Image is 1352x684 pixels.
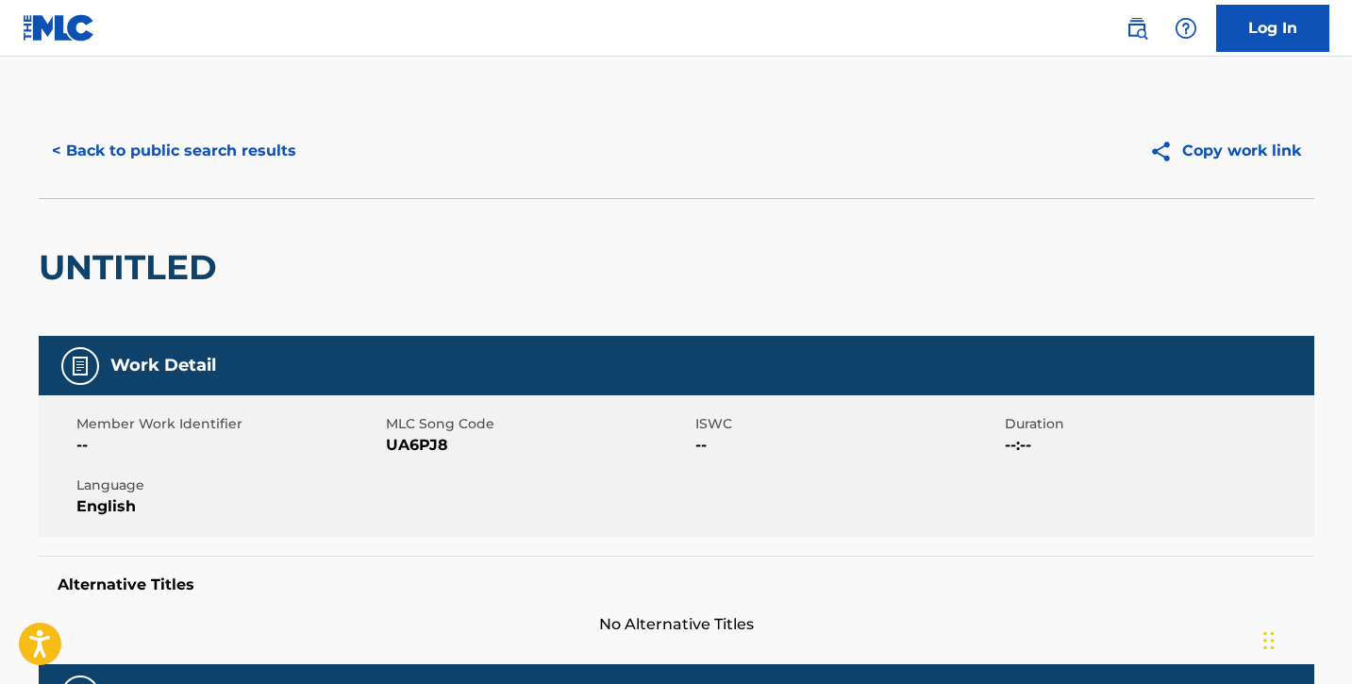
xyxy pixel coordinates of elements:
span: --:-- [1005,434,1310,457]
button: Copy work link [1136,127,1314,175]
span: Language [76,475,381,495]
span: UA6PJ8 [386,434,691,457]
span: English [76,495,381,518]
h5: Work Detail [110,355,216,376]
div: Help [1167,9,1205,47]
img: Work Detail [69,355,92,377]
span: -- [76,434,381,457]
img: MLC Logo [23,14,95,42]
img: search [1126,17,1148,40]
a: Public Search [1118,9,1156,47]
h5: Alternative Titles [58,576,1295,594]
button: < Back to public search results [39,127,309,175]
img: help [1175,17,1197,40]
iframe: Chat Widget [1258,593,1352,684]
span: -- [695,434,1000,457]
div: Drag [1263,612,1275,669]
span: ISWC [695,414,1000,434]
span: Duration [1005,414,1310,434]
h2: UNTITLED [39,246,226,289]
img: Copy work link [1149,140,1182,163]
a: Log In [1216,5,1329,52]
span: No Alternative Titles [39,613,1314,636]
span: MLC Song Code [386,414,691,434]
span: Member Work Identifier [76,414,381,434]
